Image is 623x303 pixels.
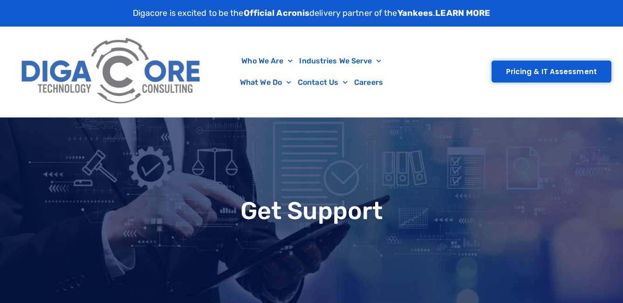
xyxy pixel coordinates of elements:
a: Industries We Serve [296,50,384,72]
span: Pricing & IT Assessment [506,68,597,75]
a: LEARN MORE [435,8,490,18]
strong: Official Acronis [244,8,310,18]
h1: Get Support [5,199,618,223]
nav: Menu [212,50,411,93]
a: Contact Us [294,72,351,93]
a: What We Do [237,72,294,93]
a: Careers [351,72,386,93]
p: Digacore is excited to be the delivery partner of the . [133,7,491,20]
img: Digacore Logo [16,31,207,112]
strong: Yankees [397,8,433,18]
a: Pricing & IT Assessment [492,61,611,83]
a: Who We Are [238,50,296,72]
